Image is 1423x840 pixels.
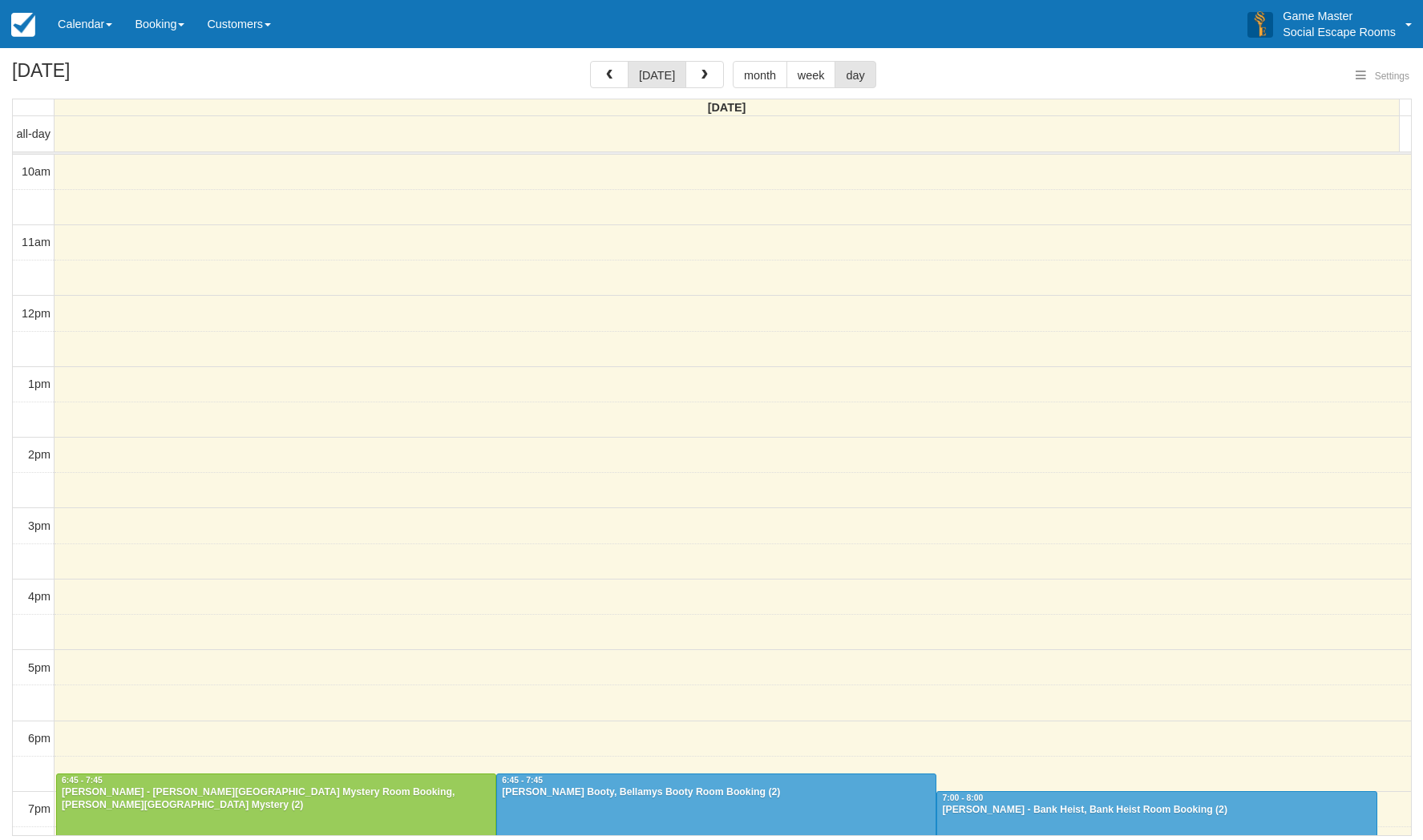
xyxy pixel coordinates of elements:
button: week [786,61,836,88]
span: 6:45 - 7:45 [62,776,103,785]
div: [PERSON_NAME] Booty, Bellamys Booty Room Booking (2) [501,786,932,799]
div: [PERSON_NAME] - [PERSON_NAME][GEOGRAPHIC_DATA] Mystery Room Booking, [PERSON_NAME][GEOGRAPHIC_DAT... [61,786,491,812]
button: [DATE] [628,61,686,88]
span: [DATE] [708,101,746,114]
span: 7:00 - 8:00 [942,794,983,802]
span: 11am [22,236,51,248]
div: [PERSON_NAME] - Bank Heist, Bank Heist Room Booking (2) [941,804,1372,817]
button: day [835,61,875,88]
span: 2pm [28,448,51,461]
p: Social Escape Rooms [1283,24,1396,40]
span: 10am [22,165,51,178]
span: 3pm [28,519,51,532]
img: A3 [1247,11,1273,37]
span: 6pm [28,732,51,745]
button: month [733,61,787,88]
h2: [DATE] [12,61,215,91]
p: Game Master [1283,8,1396,24]
span: 12pm [22,307,51,320]
span: all-day [17,127,51,140]
span: 7pm [28,802,51,815]
span: 4pm [28,590,51,603]
button: Settings [1346,65,1419,88]
span: 5pm [28,661,51,674]
img: checkfront-main-nav-mini-logo.png [11,13,35,37]
span: 6:45 - 7:45 [502,776,543,785]
span: 1pm [28,378,51,390]
span: Settings [1375,71,1409,82]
